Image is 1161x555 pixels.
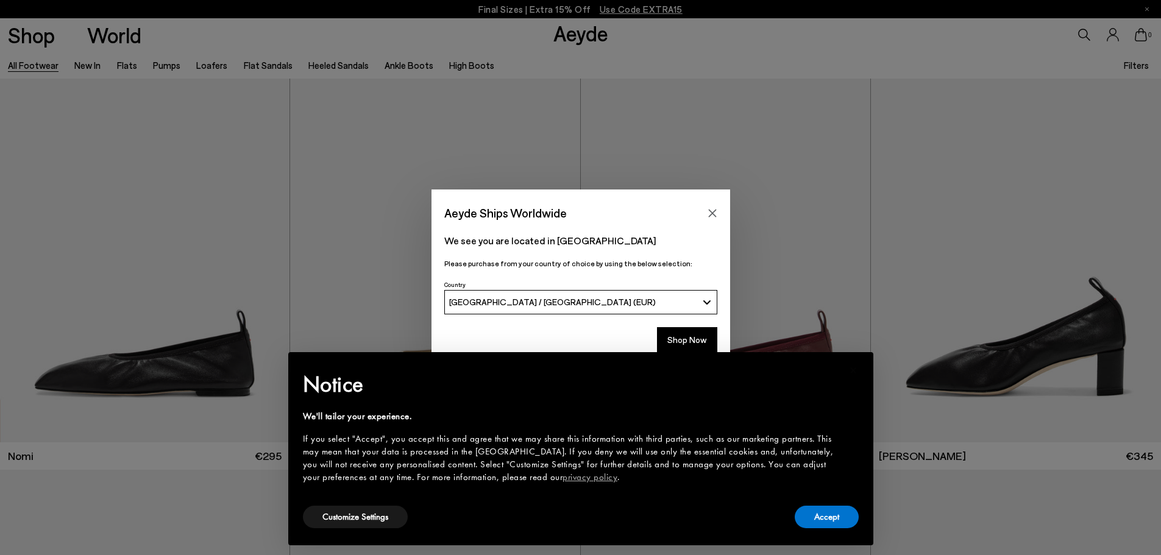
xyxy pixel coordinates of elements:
span: × [850,361,857,380]
button: Accept [795,506,859,528]
button: Close [703,204,722,222]
div: If you select "Accept", you accept this and agree that we may share this information with third p... [303,433,839,484]
button: Shop Now [657,327,717,353]
p: Please purchase from your country of choice by using the below selection: [444,258,717,269]
a: privacy policy [563,471,617,483]
div: We'll tailor your experience. [303,410,839,423]
span: [GEOGRAPHIC_DATA] / [GEOGRAPHIC_DATA] (EUR) [449,297,656,307]
span: Aeyde Ships Worldwide [444,202,567,224]
button: Close this notice [839,356,868,385]
p: We see you are located in [GEOGRAPHIC_DATA] [444,233,717,248]
h2: Notice [303,369,839,400]
span: Country [444,281,466,288]
button: Customize Settings [303,506,408,528]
